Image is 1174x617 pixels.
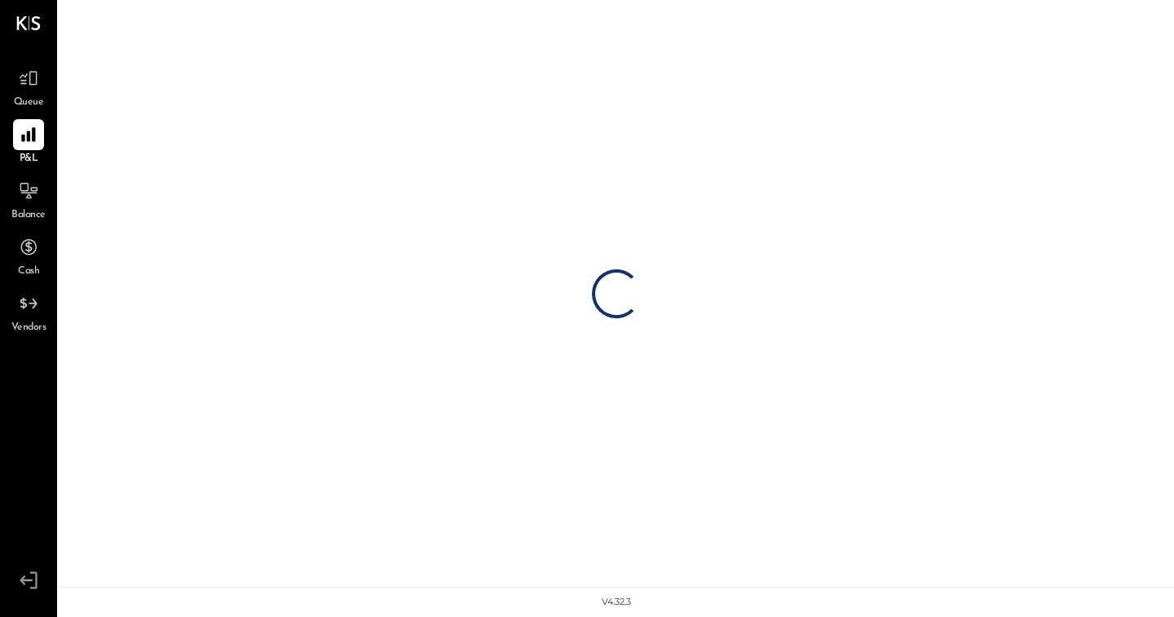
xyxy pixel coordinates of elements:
[11,208,46,223] span: Balance
[1,288,56,335] a: Vendors
[602,596,631,609] div: v 4.32.3
[1,63,56,110] a: Queue
[1,119,56,166] a: P&L
[1,175,56,223] a: Balance
[11,321,46,335] span: Vendors
[14,95,44,110] span: Queue
[18,264,39,279] span: Cash
[20,152,38,166] span: P&L
[1,232,56,279] a: Cash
